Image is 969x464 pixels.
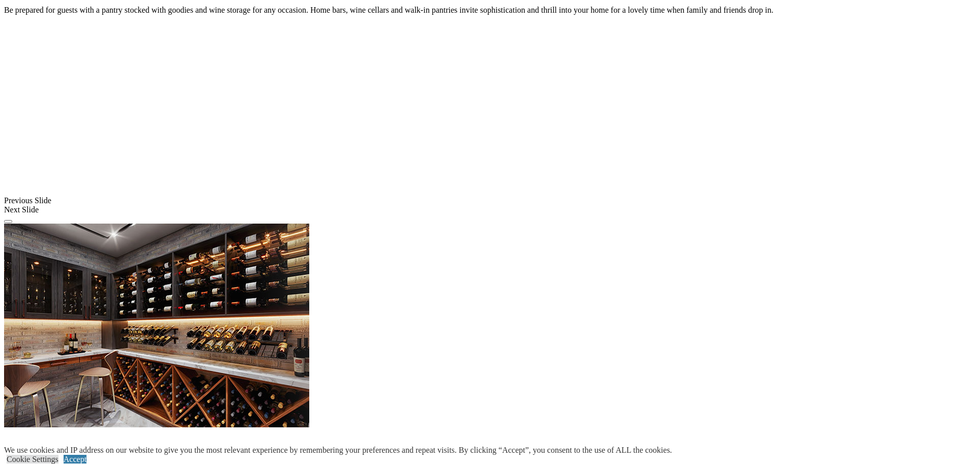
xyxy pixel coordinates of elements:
[64,455,86,463] a: Accept
[4,196,965,205] div: Previous Slide
[4,220,12,223] button: Click here to pause slide show
[4,224,309,427] img: Banner for mobile view
[7,455,58,463] a: Cookie Settings
[4,6,965,15] p: Be prepared for guests with a pantry stocked with goodies and wine storage for any occasion. Home...
[4,205,965,214] div: Next Slide
[4,446,672,455] div: We use cookies and IP address on our website to give you the most relevant experience by remember...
